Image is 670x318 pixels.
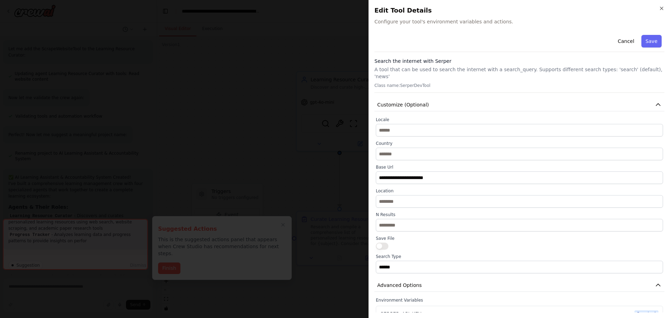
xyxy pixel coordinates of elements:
span: Configure your tool's environment variables and actions. [374,18,664,25]
h3: Search the internet with Serper [374,58,664,65]
span: Required [634,310,658,317]
label: Save File [376,236,663,241]
span: Customize (Optional) [377,101,429,108]
button: Advanced Options [374,279,664,292]
p: A tool that can be used to search the internet with a search_query. Supports different search typ... [374,66,664,80]
label: Search Type [376,254,663,259]
label: Locale [376,117,663,123]
label: Country [376,141,663,146]
label: N Results [376,212,663,217]
span: Advanced Options [377,282,422,289]
button: Cancel [613,35,638,47]
label: Environment Variables [376,297,663,303]
label: Location [376,188,663,194]
p: Class name: SerperDevTool [374,83,664,88]
div: SERPER_API_KEY [380,310,421,317]
label: Base Url [376,164,663,170]
button: Save [641,35,662,47]
button: Customize (Optional) [374,98,664,111]
h2: Edit Tool Details [374,6,664,15]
